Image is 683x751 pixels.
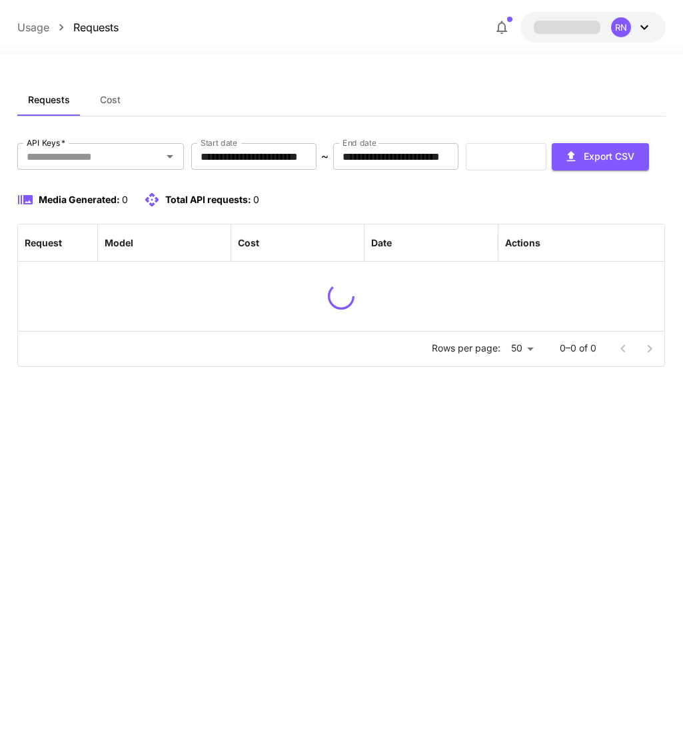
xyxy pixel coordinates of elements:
[432,342,500,355] p: Rows per page:
[27,137,65,148] label: API Keys
[321,148,329,164] p: ~
[73,19,119,35] a: Requests
[39,194,120,205] span: Media Generated:
[17,19,119,35] nav: breadcrumb
[25,237,62,248] div: Request
[17,19,49,35] a: Usage
[371,237,392,248] div: Date
[253,194,259,205] span: 0
[611,17,631,37] div: RN
[505,237,540,248] div: Actions
[238,237,259,248] div: Cost
[201,137,237,148] label: Start date
[520,12,666,43] button: RN
[161,147,179,166] button: Open
[552,143,649,170] button: Export CSV
[165,194,251,205] span: Total API requests:
[342,137,376,148] label: End date
[506,339,538,358] div: 50
[28,94,70,106] span: Requests
[122,194,128,205] span: 0
[105,237,133,248] div: Model
[560,342,596,355] p: 0–0 of 0
[100,94,121,106] span: Cost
